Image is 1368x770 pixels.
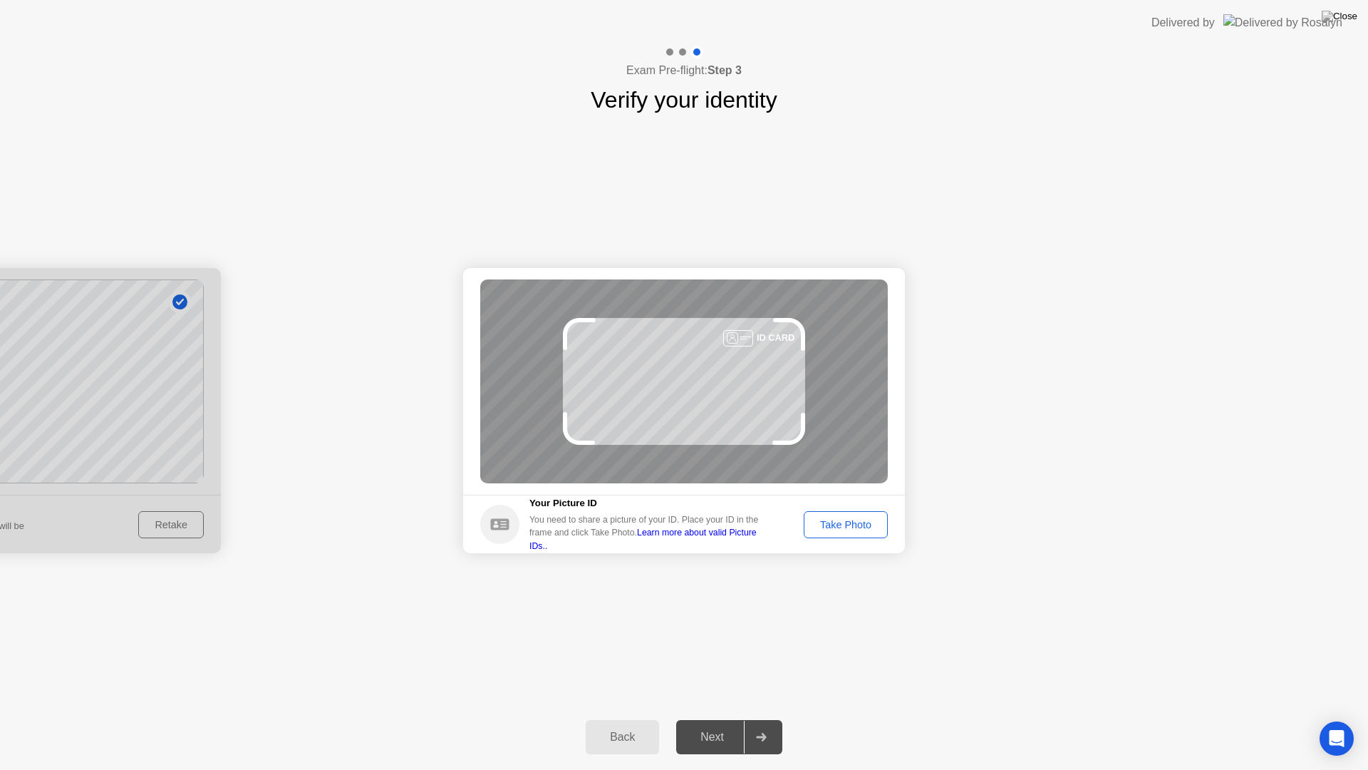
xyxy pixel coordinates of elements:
button: Next [676,720,782,754]
b: Step 3 [708,64,742,76]
div: Delivered by [1151,14,1215,31]
h1: Verify your identity [591,83,777,117]
div: ID CARD [757,331,794,344]
div: Next [680,731,744,744]
a: Learn more about valid Picture IDs.. [529,528,757,550]
button: Back [586,720,659,754]
div: Back [590,731,655,744]
img: Close [1322,11,1357,22]
h5: Your Picture ID [529,496,769,510]
div: Take Photo [809,519,883,530]
button: Take Photo [804,511,888,538]
img: Delivered by Rosalyn [1223,14,1342,31]
h4: Exam Pre-flight: [626,62,742,79]
div: You need to share a picture of your ID. Place your ID in the frame and click Take Photo. [529,513,769,553]
div: Open Intercom Messenger [1320,722,1354,756]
